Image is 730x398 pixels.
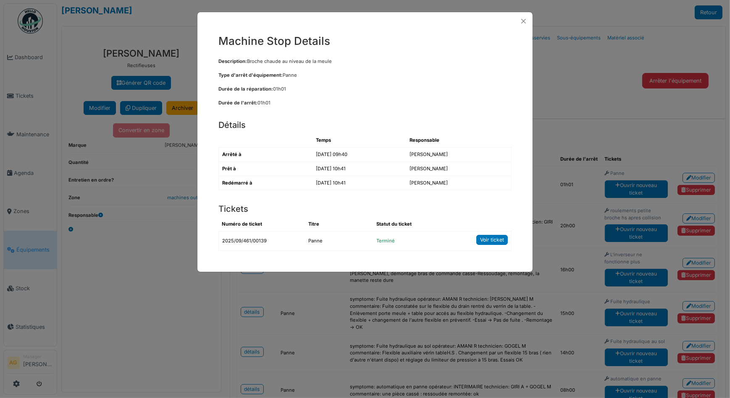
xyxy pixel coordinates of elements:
span: Terminé [376,238,395,244]
th: Titre [305,217,373,231]
p: Broche chaude au niveau de la meule [218,58,512,65]
th: Redémarré à [219,176,312,190]
p: 01h01 [218,99,512,107]
td: [PERSON_NAME] [406,147,511,161]
h5: Détails [218,120,512,130]
th: Statut du ticket [373,217,444,231]
button: Close [518,16,529,27]
th: Prêt à [219,161,312,176]
th: Arrêté à [219,147,312,161]
b: Description: [218,58,247,64]
p: Panne [218,72,512,79]
p: 01h01 [218,86,512,93]
b: Type d'arrêt d'équipement: [218,72,283,78]
td: Panne [305,231,373,250]
td: 2025/09/461/00139 [219,231,305,250]
td: [PERSON_NAME] [406,176,511,190]
th: Responsable [406,133,511,147]
th: Numéro de ticket [219,217,305,231]
td: [DATE] 10h41 [312,161,406,176]
td: [PERSON_NAME] [406,161,511,176]
b: Durée de la réparation: [218,86,273,92]
a: Voir ticket [476,235,508,245]
b: Durée de l'arrêt: [218,100,257,106]
td: [DATE] 09h40 [312,147,406,161]
th: Temps [312,133,406,147]
td: [DATE] 10h41 [312,176,406,190]
h5: Tickets [218,204,512,214]
span: translation missing: fr.models.machine_stop.machine_stop_details [218,34,330,47]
